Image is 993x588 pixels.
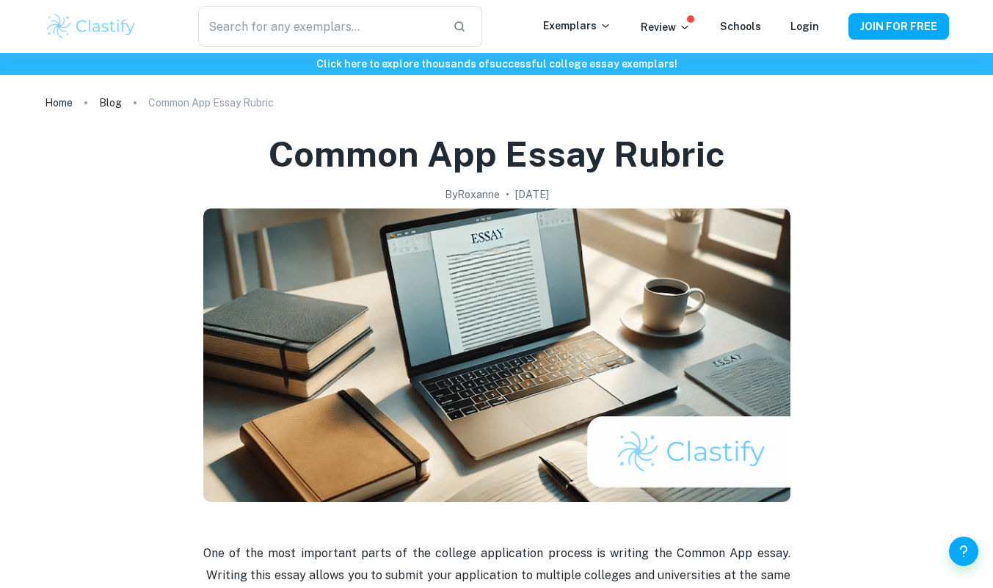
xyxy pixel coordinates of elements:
p: • [506,186,509,203]
a: Schools [720,21,761,32]
img: Clastify logo [45,12,138,41]
a: Home [45,92,73,113]
p: Common App Essay Rubric [148,95,274,111]
h2: By Roxanne [445,186,500,203]
img: Common App Essay Rubric cover image [203,208,790,502]
a: Blog [99,92,122,113]
a: Login [790,21,819,32]
input: Search for any exemplars... [198,6,440,47]
p: Exemplars [543,18,611,34]
h1: Common App Essay Rubric [269,131,725,178]
p: Review [641,19,691,35]
button: Help and Feedback [949,537,978,566]
button: JOIN FOR FREE [848,13,949,40]
h6: Click here to explore thousands of successful college essay exemplars ! [3,56,990,72]
h2: [DATE] [515,186,549,203]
